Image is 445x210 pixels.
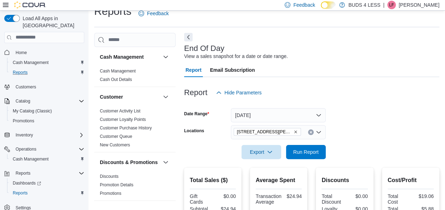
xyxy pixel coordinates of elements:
a: Customer Purchase History [100,126,152,130]
h1: Reports [94,4,131,18]
span: Dashboards [10,179,84,187]
span: Promotions [10,117,84,125]
span: Customers [16,84,36,90]
span: Export [246,145,277,159]
button: Customer [100,93,160,100]
p: | [383,1,384,9]
button: [DATE] [231,108,326,122]
span: Promotion Details [100,182,133,188]
span: Feedback [293,1,315,8]
div: $19.06 [412,193,434,199]
div: $0.00 [214,193,236,199]
button: Hide Parameters [213,86,264,100]
button: Promotions [7,116,87,126]
button: Cash Management [161,53,170,61]
a: Promotions [100,191,121,196]
button: Inventory [13,131,36,139]
span: Reports [10,189,84,197]
a: Dashboards [7,178,87,188]
h3: Report [184,88,207,97]
span: Inventory [16,132,33,138]
span: Cash Management [10,155,84,163]
button: Inventory [1,130,87,140]
a: Promotions [10,117,37,125]
span: Inventory [13,131,84,139]
button: Clear input [308,129,314,135]
span: Cash Management [13,156,49,162]
button: Next [184,33,193,41]
div: Total Discount [321,193,343,205]
a: Cash Management [100,69,136,74]
h2: Total Sales ($) [190,176,236,185]
label: Locations [184,128,204,134]
span: New Customers [100,142,130,148]
label: Date Range [184,111,209,117]
button: Operations [13,145,39,153]
span: Dashboards [13,180,41,186]
span: 7500 LUNDY'S LANE UNIT C14-E [234,128,301,136]
h2: Cost/Profit [388,176,434,185]
div: Discounts & Promotions [94,172,176,200]
span: Reports [13,190,28,196]
span: Cash Management [100,68,136,74]
button: Home [1,47,87,58]
a: Customer Activity List [100,109,141,113]
button: Customers [1,82,87,92]
div: Cash Management [94,67,176,87]
a: My Catalog (Classic) [10,107,55,115]
button: Cash Management [100,53,160,60]
a: Customer Loyalty Points [100,117,146,122]
button: Open list of options [316,129,321,135]
span: Cash Management [13,60,49,65]
span: Hide Parameters [224,89,262,96]
a: Discounts [100,174,119,179]
a: Customer Queue [100,134,132,139]
a: Customers [13,83,39,91]
span: Run Report [293,148,319,156]
button: Catalog [13,97,33,105]
button: Cash Management [7,58,87,68]
div: Total Cost [388,193,409,205]
h2: Discounts [321,176,367,185]
span: LF [389,1,394,9]
span: Catalog [16,98,30,104]
span: My Catalog (Classic) [13,108,52,114]
h3: Customer [100,93,123,100]
span: Email Subscription [210,63,255,77]
a: Promotion Details [100,182,133,187]
span: Reports [10,68,84,77]
img: Cova [14,1,46,8]
span: Home [13,48,84,57]
button: Run Report [286,145,326,159]
button: My Catalog (Classic) [7,106,87,116]
h3: Discounts & Promotions [100,159,158,166]
button: Catalog [1,96,87,106]
div: View a sales snapshot for a date or date range. [184,53,288,60]
div: $24.94 [284,193,302,199]
h2: Average Spent [256,176,302,185]
span: Report [186,63,201,77]
span: Customers [13,82,84,91]
span: Operations [16,146,36,152]
div: Transaction Average [256,193,281,205]
a: Cash Management [10,155,51,163]
button: Customer [161,93,170,101]
input: Dark Mode [321,1,336,9]
div: $0.00 [346,193,368,199]
p: [PERSON_NAME] [399,1,439,9]
a: New Customers [100,142,130,147]
h3: Cash Management [100,53,144,60]
a: Cash Out Details [100,77,132,82]
button: Reports [7,188,87,198]
span: Reports [13,70,28,75]
a: Dashboards [10,179,44,187]
button: Cash Management [7,154,87,164]
span: My Catalog (Classic) [10,107,84,115]
span: Reports [16,170,30,176]
a: Home [13,48,30,57]
div: Leeanne Finn [387,1,396,9]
